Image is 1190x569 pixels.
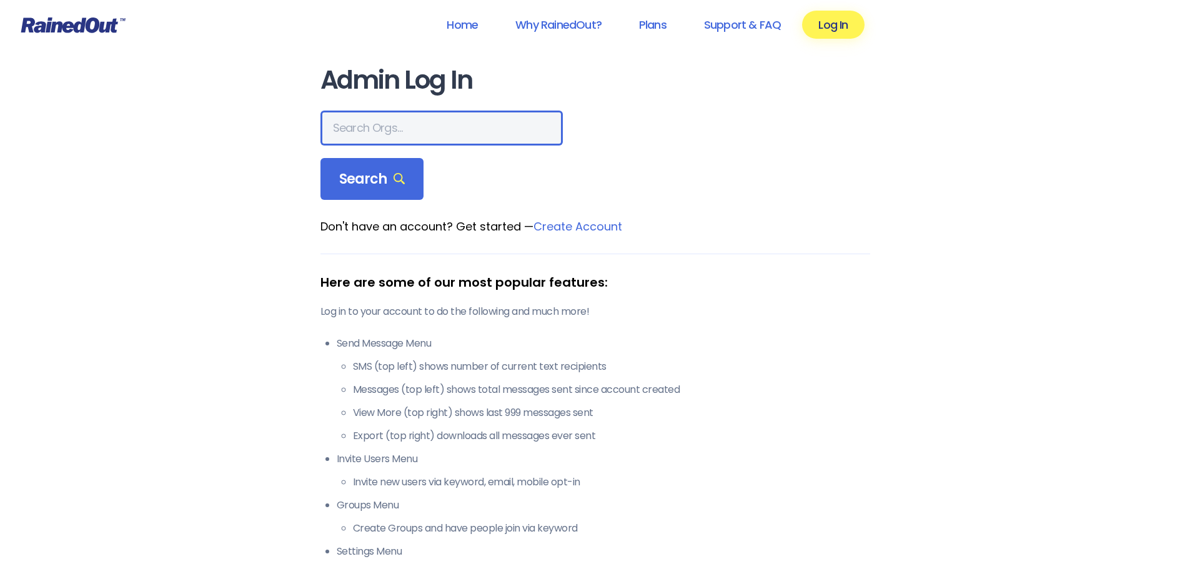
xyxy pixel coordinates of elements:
input: Search Orgs… [320,111,563,146]
li: Export (top right) downloads all messages ever sent [353,428,870,443]
p: Log in to your account to do the following and much more! [320,304,870,319]
li: Invite Users Menu [337,452,870,490]
a: Log In [802,11,864,39]
span: Search [339,171,405,188]
a: Plans [623,11,683,39]
div: Here are some of our most popular features: [320,273,870,292]
a: Home [430,11,494,39]
li: SMS (top left) shows number of current text recipients [353,359,870,374]
li: View More (top right) shows last 999 messages sent [353,405,870,420]
a: Create Account [533,219,622,234]
li: Create Groups and have people join via keyword [353,521,870,536]
li: Invite new users via keyword, email, mobile opt-in [353,475,870,490]
div: Search [320,158,424,200]
li: Groups Menu [337,498,870,536]
a: Why RainedOut? [499,11,618,39]
a: Support & FAQ [688,11,797,39]
li: Messages (top left) shows total messages sent since account created [353,382,870,397]
h1: Admin Log In [320,66,870,94]
li: Send Message Menu [337,336,870,443]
